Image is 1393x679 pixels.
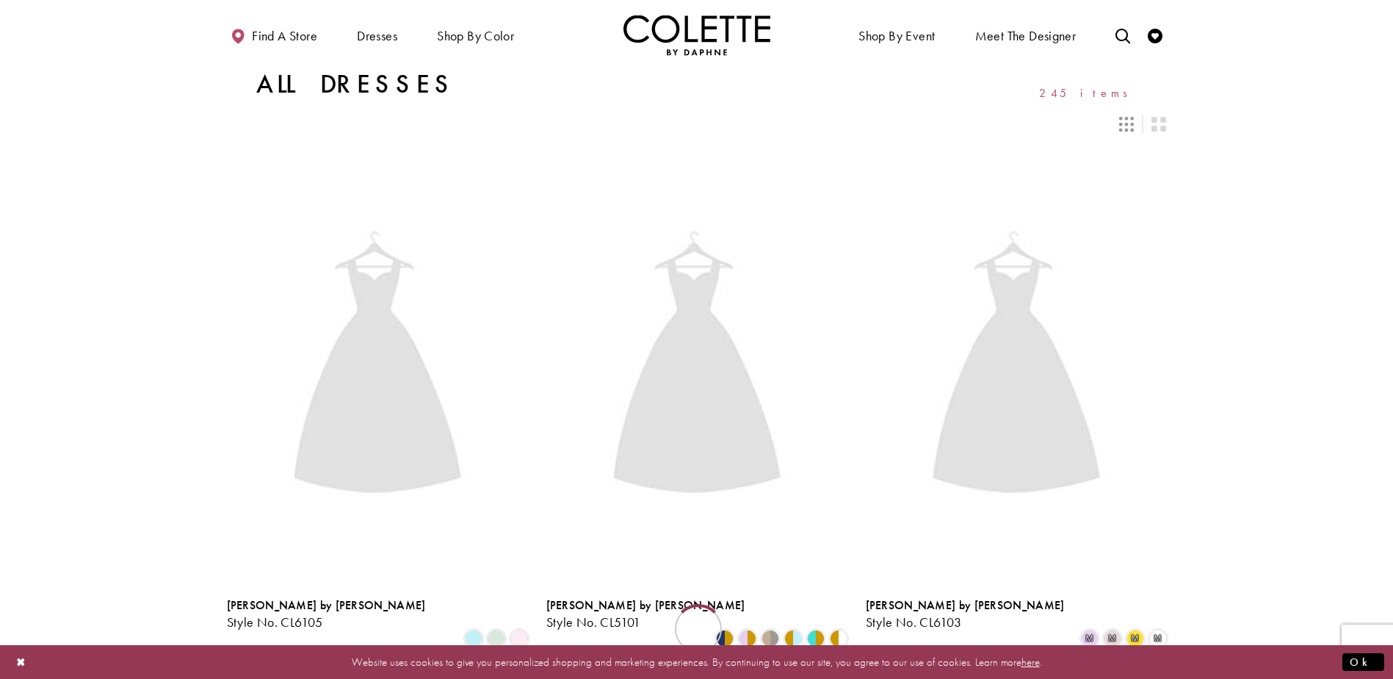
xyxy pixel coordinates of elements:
a: Visit Colette by Daphne Style No. CL6103 Page [866,149,1167,587]
span: Switch layout to 3 columns [1119,117,1134,132]
i: White/Multi [1149,630,1167,647]
i: Pink/Multi [1104,630,1121,647]
span: Find a store [252,29,317,43]
a: Toggle search [1112,15,1134,55]
span: [PERSON_NAME] by [PERSON_NAME] [866,597,1065,613]
span: Style No. CL6103 [866,614,962,630]
button: Submit Dialog [1342,653,1384,671]
a: Find a store [227,15,321,55]
a: Visit Colette by Daphne Style No. CL6105 Page [227,149,528,587]
i: Light Sage [488,630,505,647]
a: Visit Home Page [623,15,770,55]
i: Light Blue/Gold [784,630,802,647]
i: Gold/White [830,630,847,647]
span: 245 items [1039,87,1137,99]
span: [PERSON_NAME] by [PERSON_NAME] [546,597,745,613]
a: here [1021,654,1040,669]
span: Style No. CL5101 [546,614,641,630]
div: Colette by Daphne Style No. CL6103 [866,599,1065,630]
span: Shop by color [433,15,518,55]
i: Lilac/Multi [1081,630,1099,647]
span: Switch layout to 2 columns [1151,117,1166,132]
span: Shop By Event [858,29,935,43]
p: Website uses cookies to give you personalized shopping and marketing experiences. By continuing t... [106,652,1287,672]
img: Colette by Daphne [623,15,770,55]
span: Shop by color [437,29,514,43]
i: Turquoise/Gold [807,630,825,647]
a: Check Wishlist [1144,15,1166,55]
span: Meet the designer [975,29,1077,43]
span: Style No. CL6105 [227,614,323,630]
i: Lilac/Gold [739,630,756,647]
a: Visit Colette by Daphne Style No. CL5101 Page [546,149,847,587]
span: Shop By Event [855,15,938,55]
a: Meet the designer [972,15,1080,55]
span: Dresses [353,15,401,55]
div: Layout Controls [218,108,1176,140]
i: Light Pink [510,630,528,647]
div: Colette by Daphne Style No. CL6105 [227,599,426,630]
span: Dresses [357,29,397,43]
i: Yellow/Multi [1126,630,1144,647]
i: Light Blue [465,630,482,647]
span: [PERSON_NAME] by [PERSON_NAME] [227,597,426,613]
i: Gold/Pewter [761,630,779,647]
h1: All Dresses [256,70,455,99]
div: Colette by Daphne Style No. CL5101 [546,599,745,630]
button: Close Dialog [9,649,34,675]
